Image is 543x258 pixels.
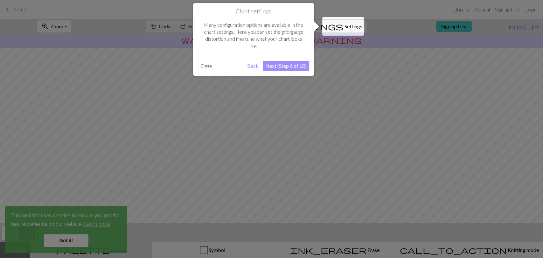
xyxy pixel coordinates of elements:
div: Many configuration options are available in the chart settings. Here you can set the grid/gauge d... [198,15,309,56]
button: Next (Step 6 of 10) [263,61,309,71]
button: Back [245,61,261,71]
h1: Chart settings [198,8,309,15]
button: Close [198,61,214,71]
div: Chart settings [193,3,314,76]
